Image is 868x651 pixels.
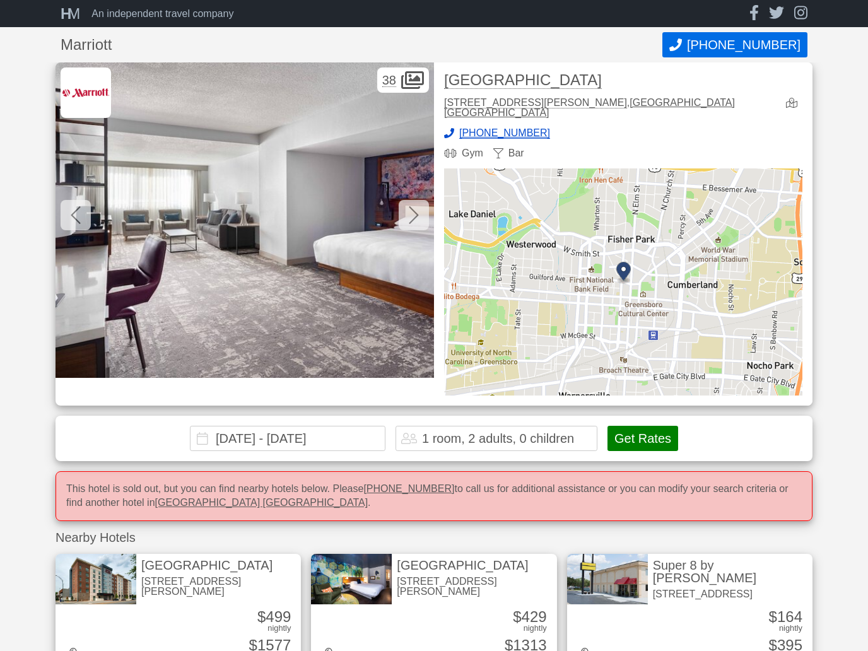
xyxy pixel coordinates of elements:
div: 499 [257,609,291,625]
a: twitter [769,5,784,22]
button: Call [662,32,807,57]
a: view map [786,98,802,118]
div: Super 8 by [PERSON_NAME] [653,559,807,584]
div: 1 room, 2 adults, 0 children [422,432,574,445]
div: [GEOGRAPHIC_DATA] [141,559,296,572]
div: nightly [779,625,802,633]
span: [PHONE_NUMBER] [687,38,801,52]
img: Room [56,62,434,378]
span: H [61,5,67,22]
div: [GEOGRAPHIC_DATA] [397,559,551,572]
div: An independent travel company [91,9,233,19]
span: $ [257,608,266,625]
a: facebook [749,5,759,22]
div: 429 [513,609,546,625]
img: Marriott [61,67,111,118]
div: [STREET_ADDRESS] [653,589,807,599]
a: HM [61,6,86,21]
span: $ [513,608,521,625]
a: instagram [794,5,807,22]
div: , [444,98,776,118]
div: Gym [444,148,483,158]
div: nightly [524,625,547,633]
a: [PHONE_NUMBER] [363,483,454,494]
div: Bar [493,148,524,158]
div: Nearby Hotels [56,531,812,544]
div: 164 [769,609,802,625]
span: M [67,5,76,22]
a: [GEOGRAPHIC_DATA] [GEOGRAPHIC_DATA] [155,497,368,508]
input: Choose Dates [190,426,385,451]
div: [STREET_ADDRESS][PERSON_NAME] [397,577,551,597]
div: This hotel is sold out, but you can find nearby hotels below. Please to call us for additional as... [56,471,812,521]
a: [GEOGRAPHIC_DATA] [GEOGRAPHIC_DATA] [444,97,735,118]
span: $ [769,608,777,625]
button: Get Rates [607,426,678,451]
img: Hampton Inn & Suites Greensboro Downtown [56,554,136,604]
div: nightly [267,625,291,633]
img: Hotel Denim [311,554,392,604]
img: Super 8 by Wyndham Greensboro [567,554,648,604]
img: map [444,168,802,396]
div: [STREET_ADDRESS][PERSON_NAME] [141,577,296,597]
